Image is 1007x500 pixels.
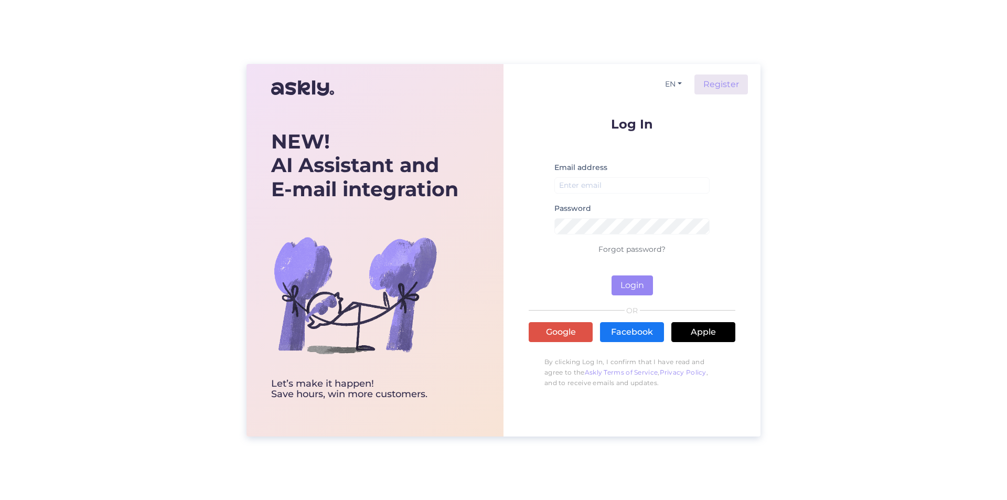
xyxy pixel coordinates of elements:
[598,244,666,254] a: Forgot password?
[554,177,710,194] input: Enter email
[660,368,706,376] a: Privacy Policy
[612,275,653,295] button: Login
[529,322,593,342] a: Google
[625,307,640,314] span: OR
[271,130,458,201] div: AI Assistant and E-mail integration
[271,76,334,101] img: Askly
[600,322,664,342] a: Facebook
[554,203,591,214] label: Password
[271,379,458,400] div: Let’s make it happen! Save hours, win more customers.
[671,322,735,342] a: Apple
[529,352,735,393] p: By clicking Log In, I confirm that I have read and agree to the , , and to receive emails and upd...
[271,129,330,154] b: NEW!
[271,211,439,379] img: bg-askly
[554,162,607,173] label: Email address
[529,118,735,131] p: Log In
[585,368,658,376] a: Askly Terms of Service
[661,77,686,92] button: EN
[694,75,748,94] a: Register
